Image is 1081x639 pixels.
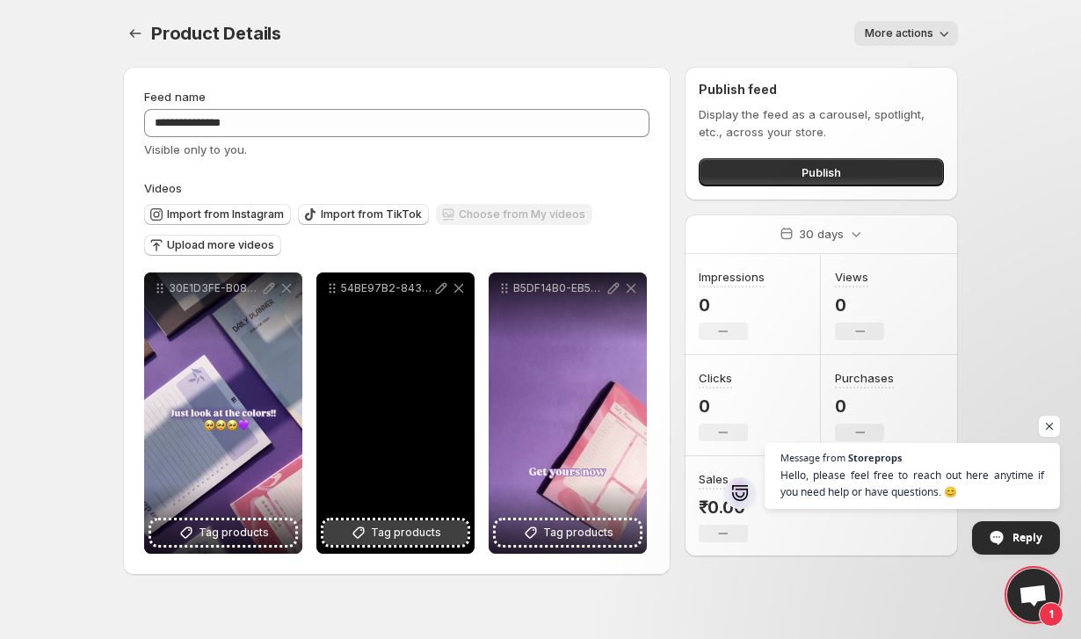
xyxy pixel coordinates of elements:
p: 54BE97B2-8438-4D32-995F-FDBE7218DF25 3 [341,281,432,295]
button: Upload more videos [144,235,281,256]
p: ₹0.00 [699,497,748,518]
span: Import from Instagram [167,207,284,221]
span: Message from [780,453,845,462]
h3: Purchases [835,369,894,387]
span: Reply [1012,522,1042,553]
p: 30E1D3FE-B087-4170-B44F-B1B2D18FFF32 2 [169,281,260,295]
span: Hello, please feel free to reach out here anytime if you need help or have questions. 😊 [780,467,1044,500]
p: Display the feed as a carousel, spotlight, etc., across your store. [699,105,944,141]
span: Visible only to you. [144,142,247,156]
button: Tag products [496,520,640,545]
div: 54BE97B2-8438-4D32-995F-FDBE7218DF25 3Tag products [316,272,475,554]
span: Feed name [144,90,206,104]
span: Videos [144,181,182,195]
button: Tag products [151,520,295,545]
h3: Views [835,268,868,286]
button: More actions [854,21,958,46]
h2: Publish feed [699,81,944,98]
span: 1 [1039,602,1063,627]
p: 0 [835,396,894,417]
span: Import from TikTok [321,207,422,221]
div: B5DF14B0-EB5A-4D96-B7A9-5DD6C33A81F7 2Tag products [489,272,647,554]
button: Settings [123,21,148,46]
span: Publish [802,163,841,181]
span: Tag products [199,524,269,541]
p: 0 [835,294,884,316]
span: Storeprops [848,453,902,462]
span: More actions [865,26,933,40]
span: Product Details [151,23,281,44]
button: Publish [699,158,944,186]
span: Tag products [543,524,613,541]
p: B5DF14B0-EB5A-4D96-B7A9-5DD6C33A81F7 2 [513,281,605,295]
button: Tag products [323,520,468,545]
button: Import from TikTok [298,204,429,225]
button: Import from Instagram [144,204,291,225]
div: 30E1D3FE-B087-4170-B44F-B1B2D18FFF32 2Tag products [144,272,302,554]
p: 0 [699,396,748,417]
p: 30 days [799,225,844,243]
span: Tag products [371,524,441,541]
h3: Sales [699,470,729,488]
p: 0 [699,294,765,316]
h3: Impressions [699,268,765,286]
h3: Clicks [699,369,732,387]
a: Open chat [1007,569,1060,621]
span: Upload more videos [167,238,274,252]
